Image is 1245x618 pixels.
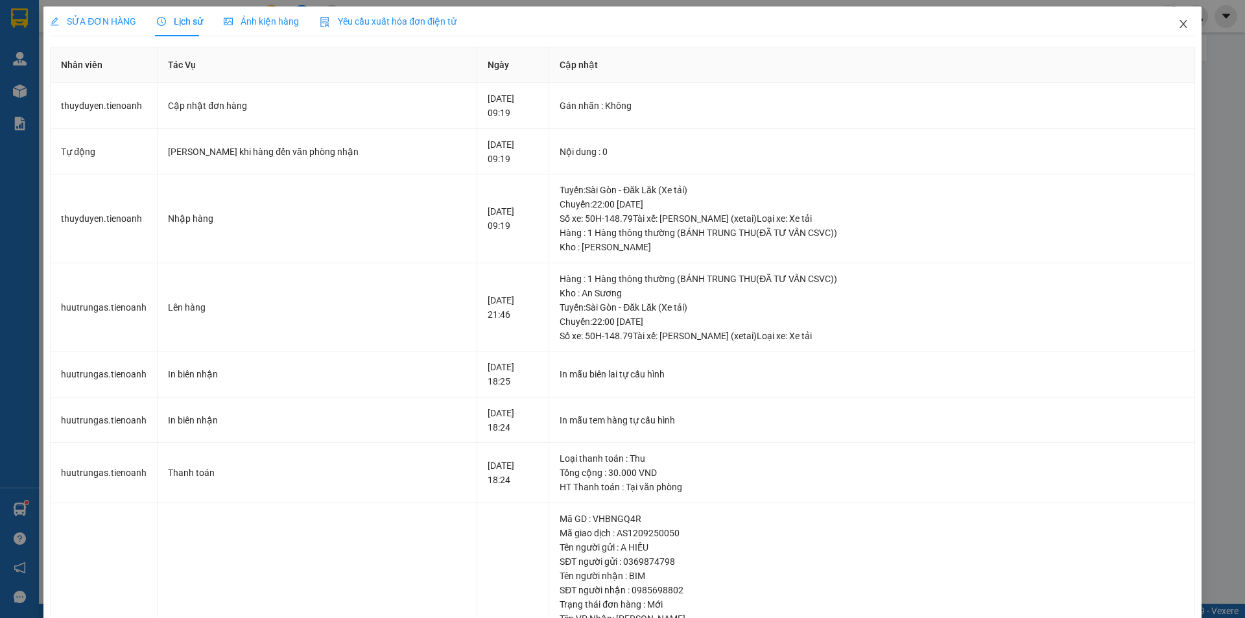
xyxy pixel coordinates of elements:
div: Tên người nhận : BIM [560,569,1184,583]
div: [PERSON_NAME] khi hàng đến văn phòng nhận [168,145,466,159]
td: Tự động [51,129,158,175]
span: picture [224,17,233,26]
span: clock-circle [157,17,166,26]
div: In mẫu biên lai tự cấu hình [560,367,1184,381]
th: Tác Vụ [158,47,477,83]
div: [DATE] 18:24 [488,458,539,487]
div: SĐT người gửi : 0369874798 [560,554,1184,569]
th: Ngày [477,47,550,83]
div: Trạng thái đơn hàng : Mới [560,597,1184,612]
div: [DATE] 09:19 [488,204,539,233]
td: huutrungas.tienoanh [51,263,158,352]
button: Close [1165,6,1202,43]
div: [DATE] 21:46 [488,293,539,322]
span: edit [50,17,59,26]
div: [DATE] 09:19 [488,91,539,120]
div: Nội dung : 0 [560,145,1184,159]
div: In mẫu tem hàng tự cấu hình [560,413,1184,427]
div: Lên hàng [168,300,466,315]
span: Lịch sử [157,16,203,27]
div: Mã GD : VHBNGQ4R [560,512,1184,526]
div: Cập nhật đơn hàng [168,99,466,113]
div: Hàng : 1 Hàng thông thường (BÁNH TRUNG THU(ĐÃ TƯ VẤN CSVC)) [560,272,1184,286]
td: thuyduyen.tienoanh [51,174,158,263]
div: Tuyến : Sài Gòn - Đăk Lăk (Xe tải) Chuyến: 22:00 [DATE] Số xe: 50H-148.79 Tài xế: [PERSON_NAME] (... [560,300,1184,343]
div: Kho : [PERSON_NAME] [560,240,1184,254]
div: Loại thanh toán : Thu [560,451,1184,466]
div: Kho : An Sương [560,286,1184,300]
td: huutrungas.tienoanh [51,351,158,398]
span: Yêu cầu xuất hóa đơn điện tử [320,16,456,27]
div: Tên người gửi : A HIẾU [560,540,1184,554]
div: Thanh toán [168,466,466,480]
div: [DATE] 09:19 [488,137,539,166]
td: huutrungas.tienoanh [51,443,158,503]
span: Ảnh kiện hàng [224,16,299,27]
div: Nhập hàng [168,211,466,226]
div: Hàng : 1 Hàng thông thường (BÁNH TRUNG THU(ĐÃ TƯ VẤN CSVC)) [560,226,1184,240]
td: thuyduyen.tienoanh [51,83,158,129]
div: HT Thanh toán : Tại văn phòng [560,480,1184,494]
img: icon [320,17,330,27]
div: [DATE] 18:24 [488,406,539,434]
div: Tuyến : Sài Gòn - Đăk Lăk (Xe tải) Chuyến: 22:00 [DATE] Số xe: 50H-148.79 Tài xế: [PERSON_NAME] (... [560,183,1184,226]
span: SỬA ĐƠN HÀNG [50,16,136,27]
div: In biên nhận [168,413,466,427]
div: Gán nhãn : Không [560,99,1184,113]
span: close [1178,19,1189,29]
td: huutrungas.tienoanh [51,398,158,444]
div: SĐT người nhận : 0985698802 [560,583,1184,597]
div: [DATE] 18:25 [488,360,539,388]
div: Tổng cộng : 30.000 VND [560,466,1184,480]
div: Mã giao dịch : AS1209250050 [560,526,1184,540]
th: Cập nhật [549,47,1195,83]
th: Nhân viên [51,47,158,83]
div: In biên nhận [168,367,466,381]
